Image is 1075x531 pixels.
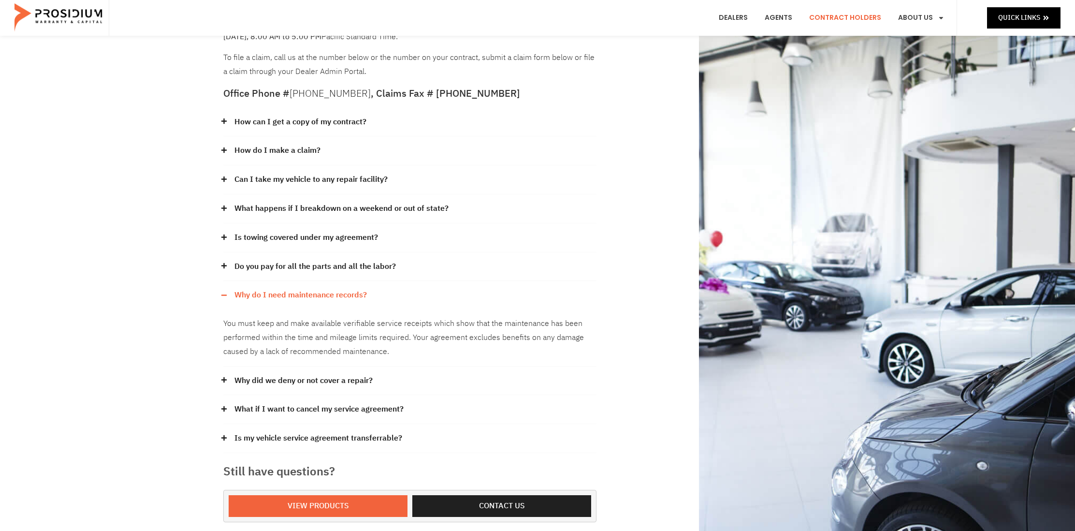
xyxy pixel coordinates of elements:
[223,424,596,453] div: Is my vehicle service agreement transferrable?
[479,499,525,513] span: Contact us
[223,310,596,366] div: Why do I need maintenance records?
[223,108,596,137] div: How can I get a copy of my contract?
[234,374,373,388] a: Why did we deny or not cover a repair?
[234,115,366,129] a: How can I get a copy of my contract?
[234,431,402,445] a: Is my vehicle service agreement transferrable?
[234,288,367,302] a: Why do I need maintenance records?
[223,223,596,252] div: Is towing covered under my agreement?
[234,173,388,187] a: Can I take my vehicle to any repair facility?
[223,194,596,223] div: What happens if I breakdown on a weekend or out of state?
[223,165,596,194] div: Can I take my vehicle to any repair facility?
[234,202,449,216] a: What happens if I breakdown on a weekend or out of state?
[234,402,404,416] a: What if I want to cancel my service agreement?
[223,281,596,310] div: Why do I need maintenance records?
[223,136,596,165] div: How do I make a claim?
[987,7,1060,28] a: Quick Links
[223,463,596,480] h3: Still have questions?
[234,144,320,158] a: How do I make a claim?
[998,12,1040,24] span: Quick Links
[223,252,596,281] div: Do you pay for all the parts and all the labor?
[234,231,378,245] a: Is towing covered under my agreement?
[288,499,349,513] span: View Products
[223,367,596,396] div: Why did we deny or not cover a repair?
[223,17,592,43] b: [DATE] through [DATE], 8:00 AM to 5:00 PM
[229,495,407,517] a: View Products
[223,395,596,424] div: What if I want to cancel my service agreement?
[412,495,591,517] a: Contact us
[223,16,596,79] div: To file a claim, call us at the number below or the number on your contract, submit a claim form ...
[290,86,371,101] a: [PHONE_NUMBER]
[234,260,396,274] a: Do you pay for all the parts and all the labor?
[223,88,596,98] h5: Office Phone # , Claims Fax # [PHONE_NUMBER]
